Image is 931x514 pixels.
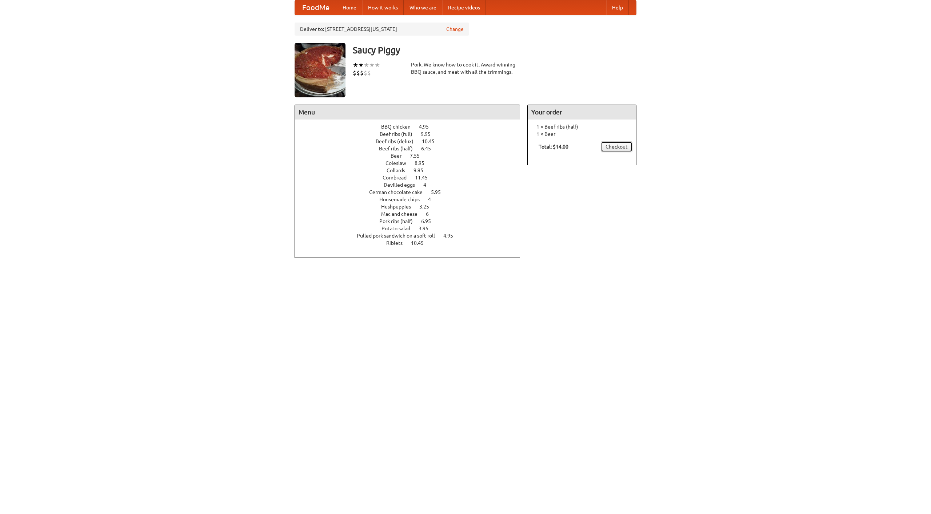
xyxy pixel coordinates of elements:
span: Potato salad [381,226,417,231]
a: Beef ribs (half) 6.45 [379,146,444,151]
a: Pulled pork sandwich on a soft roll 4.95 [357,233,467,239]
span: Mac and cheese [381,211,425,217]
span: Collards [387,167,412,173]
a: BBQ chicken 4.95 [381,124,442,130]
a: Recipe videos [442,0,486,15]
span: 5.95 [431,189,448,195]
a: Change [446,25,464,33]
a: FoodMe [295,0,337,15]
span: 6 [426,211,436,217]
li: ★ [353,61,358,69]
span: 10.45 [411,240,431,246]
span: Hushpuppies [381,204,418,210]
span: German chocolate cake [369,189,430,195]
a: Beef ribs (full) 9.95 [380,131,444,137]
span: Beef ribs (full) [380,131,420,137]
span: 4.95 [443,233,460,239]
span: 11.45 [415,175,435,181]
span: Devilled eggs [384,182,422,188]
img: angular.jpg [295,43,345,97]
a: Potato salad 3.95 [381,226,442,231]
a: How it works [362,0,404,15]
h4: Menu [295,105,520,120]
li: 1 × Beer [531,130,632,138]
span: Riblets [386,240,410,246]
span: Cornbread [383,175,414,181]
a: Coleslaw 8.95 [385,160,438,166]
li: 1 × Beef ribs (half) [531,123,632,130]
a: Checkout [601,141,632,152]
a: Beer 7.55 [391,153,433,159]
a: Devilled eggs 4 [384,182,440,188]
span: 8.95 [415,160,432,166]
span: BBQ chicken [381,124,418,130]
span: 3.95 [419,226,436,231]
a: Hushpuppies 3.25 [381,204,443,210]
span: 3.25 [419,204,436,210]
a: Riblets 10.45 [386,240,437,246]
span: Beef ribs (delux) [376,138,421,144]
li: ★ [358,61,364,69]
span: Housemade chips [379,197,427,202]
span: 4.95 [419,124,436,130]
li: $ [353,69,356,77]
span: 4 [428,197,438,202]
a: Home [337,0,362,15]
span: Coleslaw [385,160,413,166]
li: $ [367,69,371,77]
li: ★ [369,61,375,69]
div: Deliver to: [STREET_ADDRESS][US_STATE] [295,23,469,36]
span: Beef ribs (half) [379,146,420,151]
span: Beer [391,153,409,159]
span: 4 [423,182,433,188]
li: ★ [375,61,380,69]
li: $ [364,69,367,77]
span: 6.45 [421,146,438,151]
a: Mac and cheese 6 [381,211,442,217]
span: Pork ribs (half) [379,218,420,224]
a: German chocolate cake 5.95 [369,189,454,195]
span: 10.45 [422,138,442,144]
h3: Saucy Piggy [353,43,636,57]
a: Who we are [404,0,442,15]
li: $ [356,69,360,77]
a: Pork ribs (half) 6.95 [379,218,444,224]
a: Housemade chips 4 [379,197,444,202]
span: Pulled pork sandwich on a soft roll [357,233,442,239]
a: Beef ribs (delux) 10.45 [376,138,448,144]
span: 9.95 [421,131,438,137]
h4: Your order [528,105,636,120]
div: Pork. We know how to cook it. Award-winning BBQ sauce, and meat with all the trimmings. [411,61,520,76]
a: Collards 9.95 [387,167,437,173]
li: ★ [364,61,369,69]
span: 9.95 [413,167,431,173]
a: Cornbread 11.45 [383,175,441,181]
b: Total: $14.00 [539,144,568,150]
li: $ [360,69,364,77]
span: 6.95 [421,218,438,224]
a: Help [606,0,629,15]
span: 7.55 [410,153,427,159]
